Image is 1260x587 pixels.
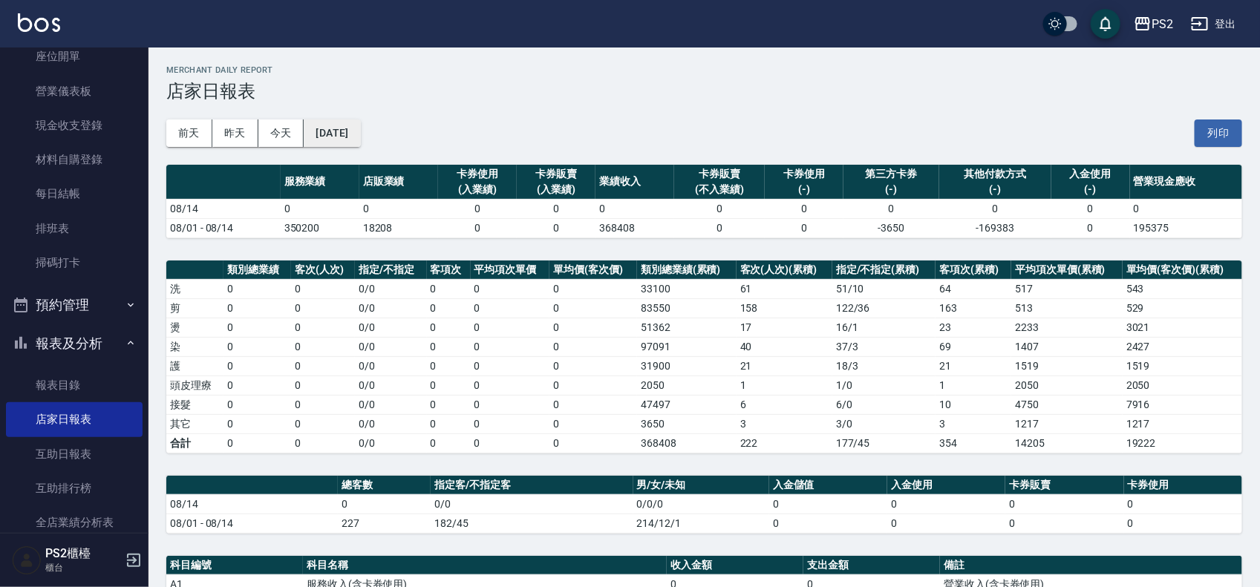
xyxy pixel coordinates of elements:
td: 0 [223,395,291,414]
td: 195375 [1130,218,1242,237]
a: 全店業績分析表 [6,505,143,540]
th: 平均項次單價(累積) [1011,260,1123,280]
td: 燙 [166,318,223,337]
td: 0 [223,433,291,453]
td: 0 [291,318,355,337]
td: 0 [471,298,550,318]
td: 0 [1124,494,1242,514]
td: 0 [471,414,550,433]
div: 第三方卡券 [847,166,936,182]
td: 08/01 - 08/14 [166,218,281,237]
td: 0 [471,376,550,395]
td: 0 [427,279,471,298]
div: 卡券販賣 [520,166,592,182]
td: 0 [549,298,637,318]
td: 0 [291,279,355,298]
td: 1519 [1011,356,1123,376]
td: 3650 [637,414,737,433]
td: 0 [427,395,471,414]
td: 97091 [637,337,737,356]
td: 0 [517,218,595,237]
td: 0 [549,433,637,453]
button: 登出 [1185,10,1242,38]
td: 1 / 0 [832,376,936,395]
td: 0 [338,494,431,514]
button: PS2 [1128,9,1179,39]
td: 0 [291,376,355,395]
th: 單均價(客次價)(累積) [1123,260,1242,280]
button: save [1091,9,1120,39]
td: 31900 [637,356,737,376]
td: 0/0/0 [633,494,769,514]
td: 0 [427,337,471,356]
td: 2050 [637,376,737,395]
th: 入金使用 [887,476,1005,495]
td: 158 [737,298,832,318]
td: 洗 [166,279,223,298]
td: 7916 [1123,395,1242,414]
td: 1 [936,376,1011,395]
td: 2233 [1011,318,1123,337]
th: 業績收入 [595,165,674,200]
td: 0 [471,356,550,376]
td: 33100 [637,279,737,298]
td: 1407 [1011,337,1123,356]
img: Logo [18,13,60,32]
td: 517 [1011,279,1123,298]
td: 0 [769,494,887,514]
th: 支出金額 [803,556,940,575]
th: 服務業績 [281,165,359,200]
td: 122 / 36 [832,298,936,318]
td: 0 [1130,199,1242,218]
td: 0 [939,199,1051,218]
td: 182/45 [431,514,633,533]
th: 客次(人次)(累積) [737,260,832,280]
td: 18 / 3 [832,356,936,376]
a: 掃碼打卡 [6,246,143,280]
td: 0 [549,356,637,376]
td: 4750 [1011,395,1123,414]
td: 61 [737,279,832,298]
td: 0 [1005,494,1123,514]
td: 513 [1011,298,1123,318]
td: 3 [936,414,1011,433]
td: 2427 [1123,337,1242,356]
th: 指定/不指定(累積) [832,260,936,280]
button: 今天 [258,119,304,147]
td: 0 [517,199,595,218]
td: 0 [549,414,637,433]
td: 6 [737,395,832,414]
td: 1217 [1123,414,1242,433]
td: 0 [769,514,887,533]
th: 店販業績 [359,165,438,200]
th: 客次(人次) [291,260,355,280]
div: 其他付款方式 [943,166,1048,182]
td: 2050 [1123,376,1242,395]
td: 0 [438,199,517,218]
th: 客項次 [427,260,471,280]
td: 64 [936,279,1011,298]
div: (-) [768,182,840,197]
td: 0 [291,433,355,453]
button: 前天 [166,119,212,147]
td: 0 [359,199,438,218]
td: 0 [427,356,471,376]
a: 報表目錄 [6,368,143,402]
td: 18208 [359,218,438,237]
td: 0 [291,414,355,433]
td: 0 [427,318,471,337]
td: 0 [291,298,355,318]
td: 0 [223,376,291,395]
td: 3 / 0 [832,414,936,433]
td: 23 [936,318,1011,337]
td: 0 [887,494,1005,514]
td: 0 [843,199,939,218]
td: 0/0 [431,494,633,514]
div: (-) [943,182,1048,197]
td: 0 [595,199,674,218]
td: 0 / 0 [355,395,426,414]
td: 0 [291,356,355,376]
td: 0 [471,395,550,414]
a: 排班表 [6,211,143,246]
th: 科目名稱 [303,556,667,575]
